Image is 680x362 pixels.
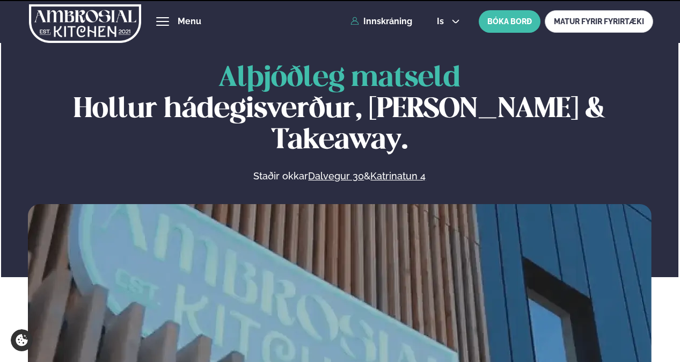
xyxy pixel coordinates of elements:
[350,17,412,26] a: Innskráning
[428,17,469,26] button: is
[28,63,652,156] h1: Hollur hádegisverður, [PERSON_NAME] & Takeaway.
[29,2,141,46] img: logo
[218,65,460,92] span: Alþjóðleg matseld
[437,17,447,26] span: is
[479,10,540,33] button: BÓKA BORÐ
[137,170,543,183] p: Staðir okkar &
[308,170,364,183] a: Dalvegur 30
[545,10,653,33] a: MATUR FYRIR FYRIRTÆKI
[11,329,33,351] a: Cookie settings
[370,170,426,183] a: Katrinatun 4
[156,15,169,28] button: hamburger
